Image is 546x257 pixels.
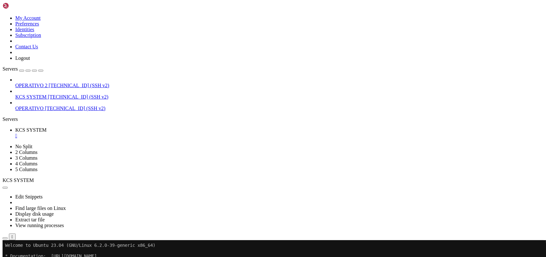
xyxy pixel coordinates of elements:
x-row: New release '24.04.3 LTS' available. [3,138,463,143]
a: 4 Columns [15,161,38,166]
a: Contact Us [15,44,38,49]
a: KCS SYSTEM [15,127,543,139]
span: [TECHNICAL_ID] (SSH v2) [49,83,109,88]
x-row: System load: 0.01 Processes: 176 [3,46,463,51]
a: OPERATIVO 2 [TECHNICAL_ID] (SSH v2) [15,83,543,88]
x-row: Welcome to Ubuntu 23.04 (GNU/Linux 6.2.0-39-generic x86_64) [3,3,463,8]
a: OPERATIVO [TECHNICAL_ID] (SSH v2) [15,106,543,111]
x-row: Your Ubuntu release is not supported anymore. [3,116,463,122]
a: No Split [15,144,32,149]
x-row: Memory usage: 70% IPv4 address for ens3: [TECHNICAL_ID] [3,57,463,62]
x-row: Swap usage: 0% [3,62,463,67]
x-row: * Strictly confined Kubernetes makes edge and IoT secure. Learn how MicroK8s [3,73,463,78]
span: KCS SYSTEM [15,127,46,133]
a: Subscription [15,32,41,38]
a: View running processes [15,223,64,228]
a: Extract tar file [15,217,45,222]
a: Servers [3,66,43,72]
li: OPERATIVO 2 [TECHNICAL_ID] (SSH v2) [15,77,543,88]
x-row: * Management: [URL][DOMAIN_NAME] [3,19,463,24]
x-row: To see these additional updates run: apt list --upgradable [3,105,463,111]
x-row: For upgrade information, please visit: [3,122,463,127]
span: KCS SYSTEM [3,177,34,183]
li: OPERATIVO [TECHNICAL_ID] (SSH v2) [15,100,543,111]
span: OPERATIVO [15,106,44,111]
a: KCS SYSTEM [TECHNICAL_ID] (SSH v2) [15,94,543,100]
img: Shellngn [3,3,39,9]
x-row: [URL][DOMAIN_NAME] [3,89,463,94]
x-row: [URL][DOMAIN_NAME] [3,127,463,132]
button:  [9,233,16,240]
a: 2 Columns [15,149,38,155]
div: Servers [3,116,543,122]
a: Logout [15,55,30,61]
a: Display disk usage [15,211,54,217]
a: Edit Snippets [15,194,43,199]
x-row: Usage of /: 21.3% of 77.39GB Users logged in: 0 [3,51,463,57]
x-row: * Support: [URL][DOMAIN_NAME] [3,24,463,30]
a: 5 Columns [15,167,38,172]
x-row: Last login: [DATE] from [TECHNICAL_ID] [3,159,463,165]
span: Servers [3,66,18,72]
x-row: just raised the bar for easy, resilient and secure K8s cluster deployment. [3,78,463,84]
x-row: * Documentation: [URL][DOMAIN_NAME] [3,13,463,19]
span: [TECHNICAL_ID] (SSH v2) [45,106,105,111]
a: Identities [15,27,34,32]
div: (23, 30) [64,165,67,170]
a: My Account [15,15,41,21]
span: ubuntu@vps-08acaf7e [3,165,51,170]
a: 3 Columns [15,155,38,161]
div:  [11,234,13,239]
a: Preferences [15,21,39,26]
span: ~ [53,165,56,170]
x-row: 1 update can be applied immediately. [3,100,463,105]
a:  [15,133,543,139]
x-row: System information as of [DATE] [3,35,463,40]
x-row: : $ [3,165,463,170]
span: OPERATIVO 2 [15,83,47,88]
x-row: Run 'do-release-upgrade' to upgrade to it. [3,143,463,149]
span: KCS SYSTEM [15,94,46,100]
li: KCS SYSTEM [TECHNICAL_ID] (SSH v2) [15,88,543,100]
span: [TECHNICAL_ID] (SSH v2) [48,94,108,100]
a: Find large files on Linux [15,205,66,211]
